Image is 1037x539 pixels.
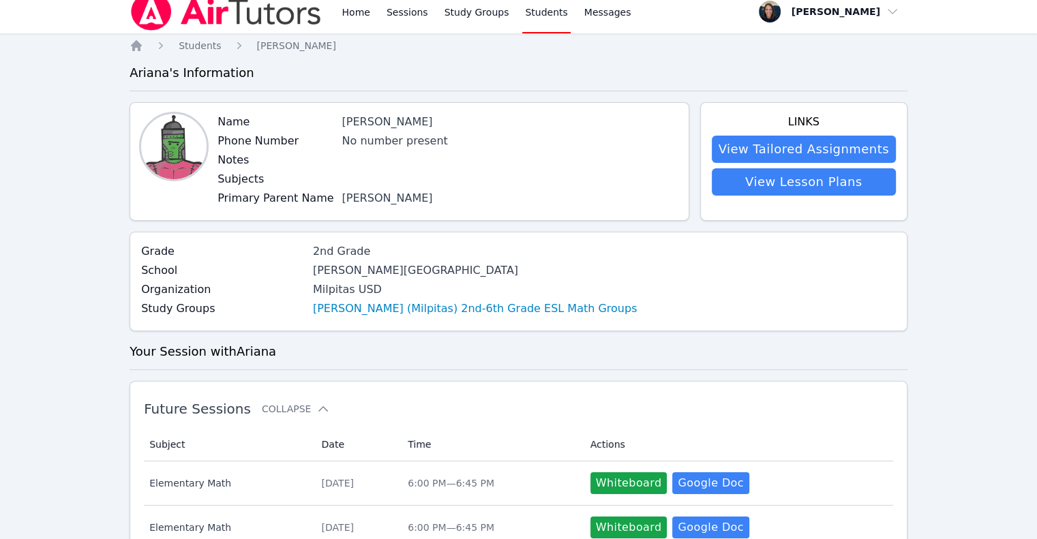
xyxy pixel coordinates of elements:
[314,428,400,461] th: Date
[262,402,330,416] button: Collapse
[217,190,333,206] label: Primary Parent Name
[590,517,667,538] button: Whiteboard
[712,168,896,196] a: View Lesson Plans
[179,40,221,51] span: Students
[322,476,392,490] div: [DATE]
[582,428,893,461] th: Actions
[141,281,305,298] label: Organization
[672,517,749,538] a: Google Doc
[141,301,305,317] label: Study Groups
[342,190,572,206] div: [PERSON_NAME]
[130,39,907,52] nav: Breadcrumb
[141,243,305,260] label: Grade
[313,281,637,298] div: Milpitas USD
[149,521,305,534] span: Elementary Math
[257,40,336,51] span: [PERSON_NAME]
[217,114,333,130] label: Name
[141,262,305,279] label: School
[712,136,896,163] a: View Tailored Assignments
[672,472,749,494] a: Google Doc
[342,114,572,130] div: [PERSON_NAME]
[179,39,221,52] a: Students
[257,39,336,52] a: [PERSON_NAME]
[408,522,494,533] span: 6:00 PM — 6:45 PM
[141,114,207,179] img: Ariana Aguilar
[313,243,637,260] div: 2nd Grade
[590,472,667,494] button: Whiteboard
[130,342,907,361] h3: Your Session with Ariana
[217,152,333,168] label: Notes
[149,476,305,490] span: Elementary Math
[313,301,637,317] a: [PERSON_NAME] (Milpitas) 2nd-6th Grade ESL Math Groups
[217,133,333,149] label: Phone Number
[584,5,631,19] span: Messages
[130,63,907,82] h3: Ariana 's Information
[144,401,251,417] span: Future Sessions
[400,428,582,461] th: Time
[313,262,637,279] div: [PERSON_NAME][GEOGRAPHIC_DATA]
[144,461,893,506] tr: Elementary Math[DATE]6:00 PM—6:45 PMWhiteboardGoogle Doc
[144,428,313,461] th: Subject
[408,478,494,489] span: 6:00 PM — 6:45 PM
[217,171,333,187] label: Subjects
[342,133,572,149] div: No number present
[322,521,392,534] div: [DATE]
[712,114,896,130] h4: Links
